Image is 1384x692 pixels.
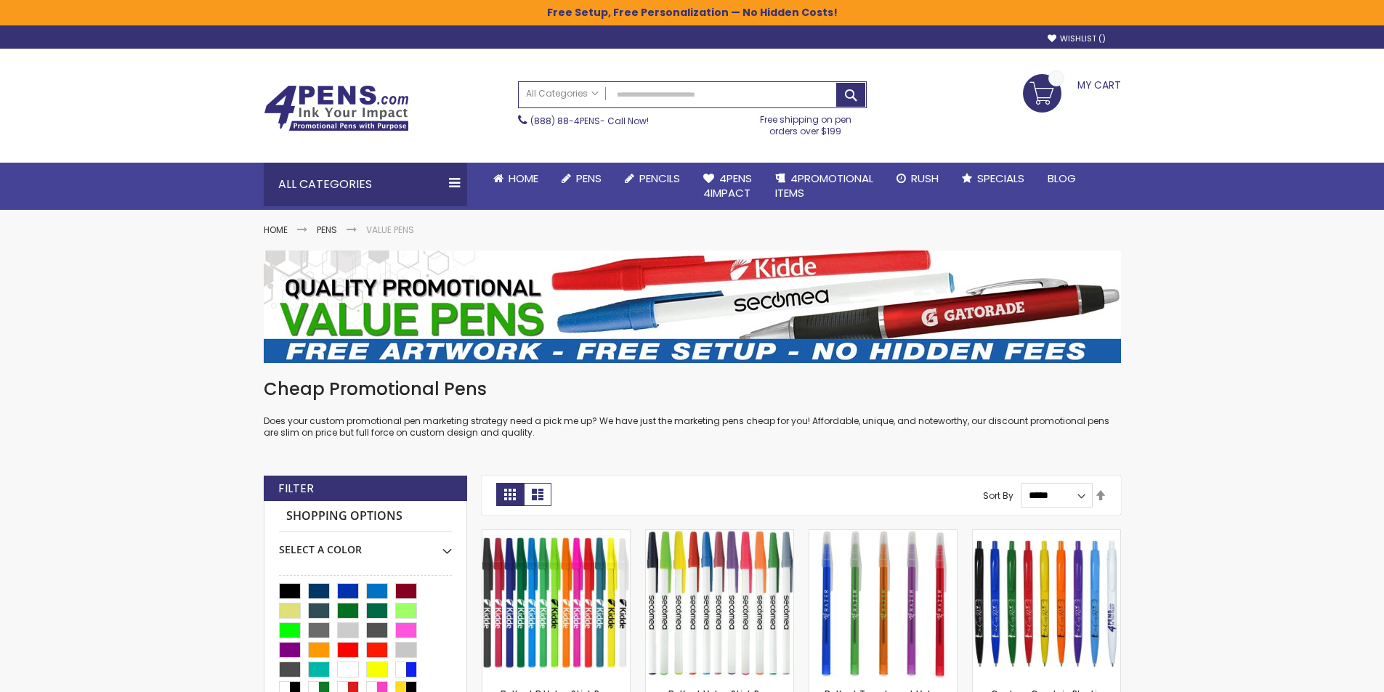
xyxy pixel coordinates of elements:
[977,171,1024,186] span: Specials
[264,85,409,131] img: 4Pens Custom Pens and Promotional Products
[646,529,793,542] a: Belfast Value Stick Pen
[809,529,957,542] a: Belfast Translucent Value Stick Pen
[745,108,867,137] div: Free shipping on pen orders over $199
[264,378,1121,439] div: Does your custom promotional pen marketing strategy need a pick me up? We have just the marketing...
[482,530,630,677] img: Belfast B Value Stick Pen
[264,224,288,236] a: Home
[509,171,538,186] span: Home
[366,224,414,236] strong: Value Pens
[530,115,600,127] a: (888) 88-4PENS
[973,529,1120,542] a: Custom Cambria Plastic Retractable Ballpoint Pen - Monochromatic Body Color
[983,489,1013,501] label: Sort By
[576,171,602,186] span: Pens
[526,88,599,99] span: All Categories
[279,501,452,532] strong: Shopping Options
[639,171,680,186] span: Pencils
[764,163,885,210] a: 4PROMOTIONALITEMS
[264,378,1121,401] h1: Cheap Promotional Pens
[264,163,467,206] div: All Categories
[613,163,692,195] a: Pencils
[1048,171,1076,186] span: Blog
[885,163,950,195] a: Rush
[317,224,337,236] a: Pens
[950,163,1036,195] a: Specials
[279,532,452,557] div: Select A Color
[496,483,524,506] strong: Grid
[550,163,613,195] a: Pens
[1048,33,1106,44] a: Wishlist
[646,530,793,677] img: Belfast Value Stick Pen
[482,163,550,195] a: Home
[264,251,1121,363] img: Value Pens
[692,163,764,210] a: 4Pens4impact
[703,171,752,200] span: 4Pens 4impact
[278,481,314,497] strong: Filter
[1036,163,1088,195] a: Blog
[530,115,649,127] span: - Call Now!
[775,171,873,200] span: 4PROMOTIONAL ITEMS
[519,82,606,106] a: All Categories
[973,530,1120,677] img: Custom Cambria Plastic Retractable Ballpoint Pen - Monochromatic Body Color
[482,529,630,542] a: Belfast B Value Stick Pen
[911,171,939,186] span: Rush
[809,530,957,677] img: Belfast Translucent Value Stick Pen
